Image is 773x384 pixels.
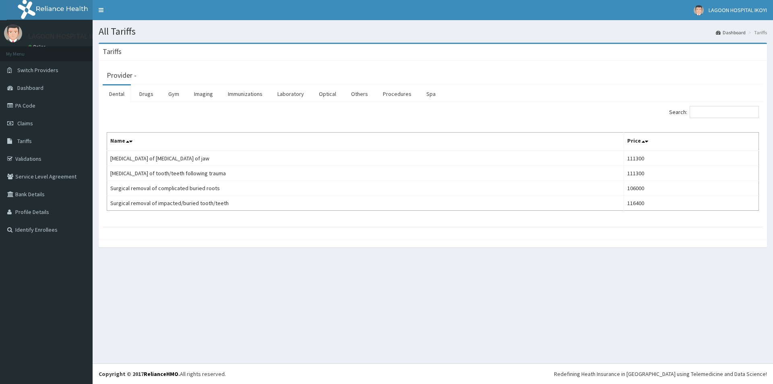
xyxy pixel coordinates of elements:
a: Dental [103,85,131,102]
input: Search: [690,106,759,118]
li: Tariffs [746,29,767,36]
span: Tariffs [17,137,32,145]
span: Dashboard [17,84,43,91]
footer: All rights reserved. [93,363,773,384]
td: 106000 [624,181,759,196]
td: Surgical removal of complicated buried roots [107,181,624,196]
th: Price [624,133,759,151]
a: Online [28,44,48,50]
a: Drugs [133,85,160,102]
a: Procedures [376,85,418,102]
span: Claims [17,120,33,127]
img: User Image [4,24,22,42]
a: Imaging [188,85,219,102]
img: User Image [694,5,704,15]
a: Immunizations [221,85,269,102]
a: Spa [420,85,442,102]
a: Others [345,85,374,102]
td: Surgical removal of impacted/buried tooth/teeth [107,196,624,211]
td: [MEDICAL_DATA] of [MEDICAL_DATA] of jaw [107,151,624,166]
td: 111300 [624,151,759,166]
td: 116400 [624,196,759,211]
strong: Copyright © 2017 . [99,370,180,378]
p: LAGOON HOSPITAL IKOYI [28,33,106,40]
h1: All Tariffs [99,26,767,37]
td: [MEDICAL_DATA] of tooth/teeth following trauma [107,166,624,181]
h3: Provider - [107,72,136,79]
a: Dashboard [716,29,746,36]
td: 111300 [624,166,759,181]
h3: Tariffs [103,48,122,55]
a: RelianceHMO [144,370,178,378]
th: Name [107,133,624,151]
a: Gym [162,85,186,102]
label: Search: [669,106,759,118]
span: Switch Providers [17,66,58,74]
span: LAGOON HOSPITAL IKOYI [709,6,767,14]
a: Optical [312,85,343,102]
div: Redefining Heath Insurance in [GEOGRAPHIC_DATA] using Telemedicine and Data Science! [554,370,767,378]
a: Laboratory [271,85,310,102]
